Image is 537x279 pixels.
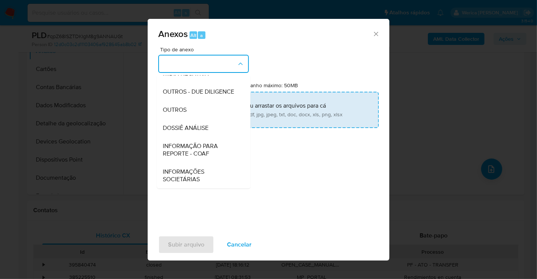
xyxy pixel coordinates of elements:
[217,236,261,254] button: Cancelar
[163,106,187,114] span: OUTROS
[227,236,252,253] span: Cancelar
[190,32,196,39] span: Alt
[163,142,240,157] span: INFORMAÇÃO PARA REPORTE - COAF
[163,124,208,132] span: DOSSIÊ ANÁLISE
[372,30,379,37] button: Fechar
[158,27,188,40] span: Anexos
[163,168,240,183] span: INFORMAÇÕES SOCIETÁRIAS
[160,47,251,52] span: Tipo de anexo
[163,70,209,77] span: MIDIA NEGATIVA
[200,32,203,39] span: a
[241,82,298,89] label: Tamanho máximo: 50MB
[163,88,234,96] span: OUTROS - DUE DILIGENCE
